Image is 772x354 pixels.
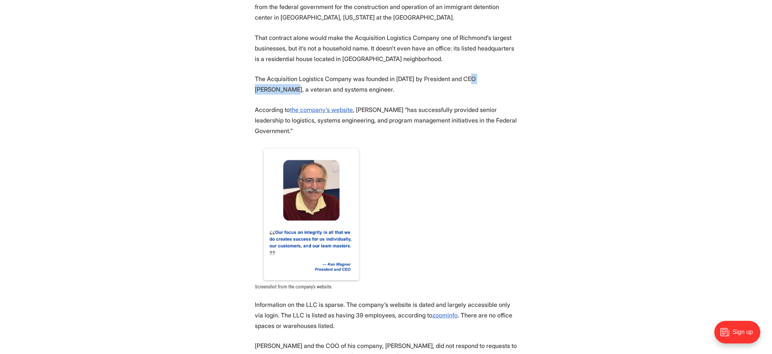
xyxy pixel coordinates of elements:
img: IMG_2515-1.PNG [255,146,368,282]
p: The Acquisition Logistics Company was founded in [DATE] by President and CEO [PERSON_NAME], a vet... [255,74,517,95]
p: According to , [PERSON_NAME] “has successfully provided senior leadership to logistics, systems e... [255,104,517,136]
figcaption: Screenshot from the company's website. [255,284,517,290]
iframe: portal-trigger [708,317,772,354]
a: zoominfo [432,311,458,319]
a: the company’s website [290,106,353,113]
p: That contract alone would make the Acquisition Logistics Company one of Richmond’s largest busine... [255,32,517,64]
p: Information on the LLC is sparse. The company’s website is dated and largely accessible only via ... [255,299,517,331]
